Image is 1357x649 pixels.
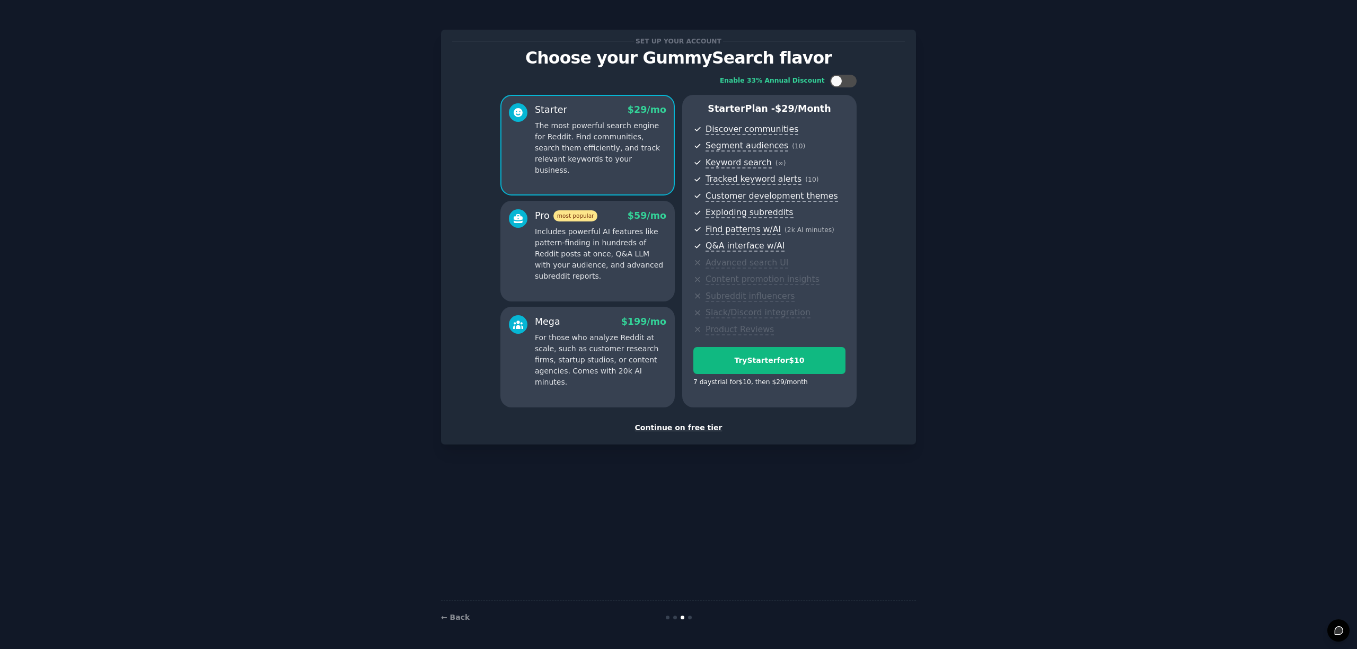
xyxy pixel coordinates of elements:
[785,226,834,234] span: ( 2k AI minutes )
[706,274,820,285] span: Content promotion insights
[535,315,560,328] div: Mega
[706,124,798,135] span: Discover communities
[805,176,818,183] span: ( 10 )
[693,102,845,115] p: Starter Plan -
[693,378,808,387] div: 7 days trial for $10 , then $ 29 /month
[706,191,838,202] span: Customer development themes
[628,210,666,221] span: $ 59 /mo
[706,291,795,302] span: Subreddit influencers
[535,332,666,388] p: For those who analyze Reddit at scale, such as customer research firms, startup studios, or conte...
[535,103,567,117] div: Starter
[775,103,831,114] span: $ 29 /month
[706,241,785,252] span: Q&A interface w/AI
[706,307,810,318] span: Slack/Discord integration
[706,207,793,218] span: Exploding subreddits
[553,210,598,221] span: most popular
[720,76,825,86] div: Enable 33% Annual Discount
[693,347,845,374] button: TryStarterfor$10
[706,224,781,235] span: Find patterns w/AI
[706,257,788,269] span: Advanced search UI
[621,316,666,327] span: $ 199 /mo
[706,140,788,152] span: Segment audiences
[535,120,666,176] p: The most powerful search engine for Reddit. Find communities, search them efficiently, and track ...
[452,49,905,67] p: Choose your GummySearch flavor
[452,422,905,433] div: Continue on free tier
[706,157,772,168] span: Keyword search
[628,104,666,115] span: $ 29 /mo
[706,324,774,335] span: Product Reviews
[792,143,805,150] span: ( 10 )
[706,174,801,185] span: Tracked keyword alerts
[634,35,724,47] span: Set up your account
[535,209,597,223] div: Pro
[694,355,845,366] div: Try Starter for $10
[776,159,786,167] span: ( ∞ )
[441,613,470,621] a: ← Back
[535,226,666,282] p: Includes powerful AI features like pattern-finding in hundreds of Reddit posts at once, Q&A LLM w...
